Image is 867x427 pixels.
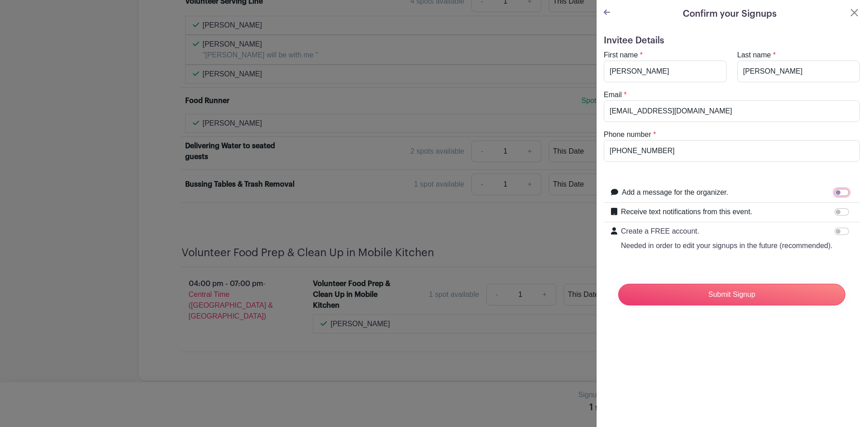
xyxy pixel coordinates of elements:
button: Close [849,7,860,18]
h5: Confirm your Signups [683,7,777,21]
label: Add a message for the organizer. [622,187,728,198]
p: Create a FREE account. [621,226,833,237]
h5: Invitee Details [604,35,860,46]
label: Phone number [604,129,651,140]
label: First name [604,50,638,61]
input: Submit Signup [618,284,845,305]
p: Needed in order to edit your signups in the future (recommended). [621,240,833,251]
label: Receive text notifications from this event. [621,206,752,217]
label: Last name [737,50,771,61]
label: Email [604,89,622,100]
